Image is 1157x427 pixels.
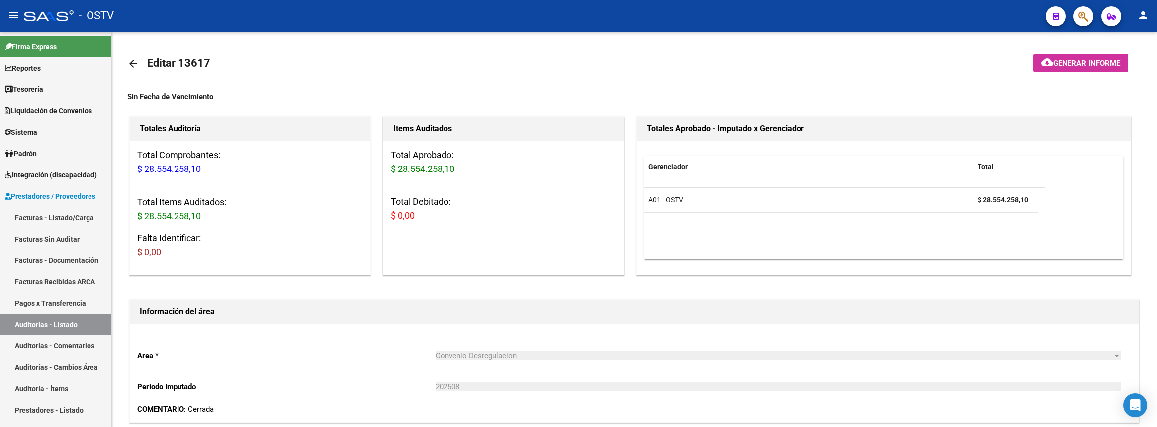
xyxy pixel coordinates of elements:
div: Open Intercom Messenger [1123,393,1147,417]
span: Generar informe [1053,59,1120,68]
mat-icon: menu [8,9,20,21]
span: Liquidación de Convenios [5,105,92,116]
p: Area * [137,350,436,361]
span: Gerenciador [648,163,688,171]
span: Total [978,163,994,171]
mat-icon: cloud_download [1041,56,1053,68]
mat-icon: arrow_back [127,58,139,70]
mat-icon: person [1137,9,1149,21]
span: - OSTV [79,5,114,27]
div: Sin Fecha de Vencimiento [127,91,1141,102]
span: Convenio Desregulacion [436,351,517,360]
datatable-header-cell: Gerenciador [644,156,974,177]
h1: Información del área [140,304,1129,320]
span: Tesorería [5,84,43,95]
h3: Falta Identificar: [137,231,363,259]
button: Generar informe [1033,54,1128,72]
span: Firma Express [5,41,57,52]
strong: $ 28.554.258,10 [978,196,1028,204]
p: Periodo Imputado [137,381,436,392]
span: A01 - OSTV [648,196,683,204]
h3: Total Comprobantes: [137,148,363,176]
h3: Total Items Auditados: [137,195,363,223]
span: Reportes [5,63,41,74]
span: $ 0,00 [137,247,161,257]
span: $ 28.554.258,10 [391,164,454,174]
strong: COMENTARIO [137,405,184,414]
span: Integración (discapacidad) [5,170,97,180]
span: $ 28.554.258,10 [137,164,201,174]
span: $ 0,00 [391,210,415,221]
span: Sistema [5,127,37,138]
h3: Total Debitado: [391,195,617,223]
span: Editar 13617 [147,57,210,69]
datatable-header-cell: Total [974,156,1038,177]
h1: Totales Aprobado - Imputado x Gerenciador [647,121,1121,137]
h1: Totales Auditoría [140,121,360,137]
span: : Cerrada [137,405,214,414]
h3: Total Aprobado: [391,148,617,176]
span: Padrón [5,148,37,159]
h1: Items Auditados [393,121,614,137]
span: Prestadores / Proveedores [5,191,95,202]
span: $ 28.554.258,10 [137,211,201,221]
